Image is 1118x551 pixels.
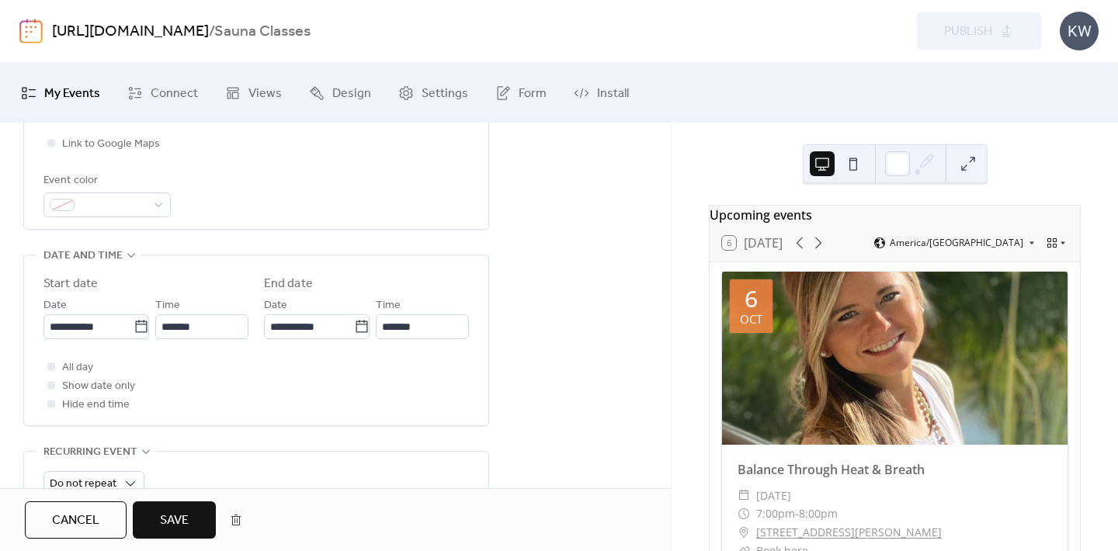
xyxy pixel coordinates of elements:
span: [DATE] [756,487,791,505]
a: Form [484,69,558,116]
a: Settings [387,69,480,116]
span: Time [155,296,180,315]
div: ​ [738,504,750,523]
button: Cancel [25,501,127,539]
span: All day [62,359,93,377]
span: 8:00pm [799,504,838,523]
button: Save [133,501,216,539]
span: Do not repeat [50,473,116,494]
span: Link to Google Maps [62,135,160,154]
a: [STREET_ADDRESS][PERSON_NAME] [756,523,942,542]
div: ​ [738,523,750,542]
a: Design [297,69,383,116]
a: My Events [9,69,112,116]
span: Install [597,81,629,106]
a: Connect [116,69,210,116]
div: KW [1060,12,1099,50]
img: logo [19,19,43,43]
span: Views [248,81,282,106]
span: Settings [422,81,468,106]
span: America/[GEOGRAPHIC_DATA] [890,238,1023,248]
span: My Events [44,81,100,106]
span: Hide end time [62,396,130,414]
a: Install [562,69,641,116]
b: / [209,17,214,47]
a: Balance Through Heat & Breath [738,461,925,478]
span: Form [519,81,547,106]
span: Cancel [52,511,99,530]
span: Date [43,296,67,315]
a: Views [214,69,293,116]
b: Sauna Classes [214,17,311,47]
span: Show date only [62,377,135,396]
span: Connect [151,81,198,106]
div: Event color [43,172,168,190]
span: Design [332,81,371,106]
div: 6 [745,287,758,310]
span: Date and time [43,247,123,265]
div: ​ [738,487,750,505]
a: [URL][DOMAIN_NAME] [52,17,209,47]
span: Date [264,296,287,315]
div: Start date [43,275,98,293]
div: Oct [740,314,762,325]
span: Time [376,296,401,315]
span: Save [160,511,189,530]
div: End date [264,275,313,293]
span: 7:00pm [756,504,795,523]
span: - [795,504,799,523]
span: Recurring event [43,443,137,462]
div: Upcoming events [710,206,1080,224]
